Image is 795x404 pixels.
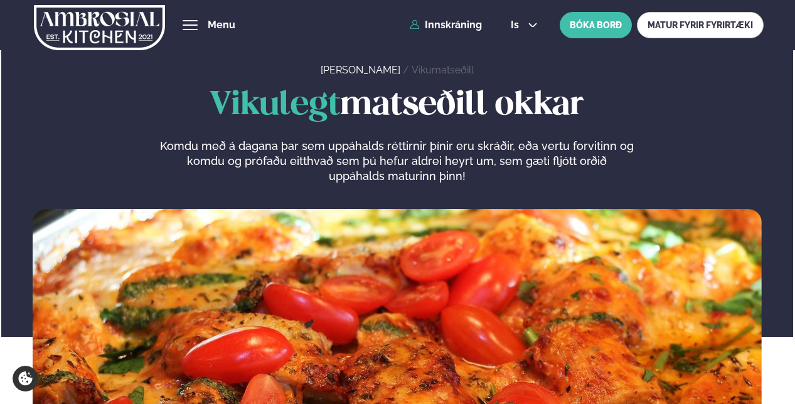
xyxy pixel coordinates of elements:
p: Komdu með á dagana þar sem uppáhalds réttirnir þínir eru skráðir, eða vertu forvitinn og komdu og... [160,139,634,184]
button: is [501,20,548,30]
span: / [403,64,412,76]
a: MATUR FYRIR FYRIRTÆKI [637,12,764,38]
img: logo [34,2,165,53]
button: BÓKA BORÐ [560,12,632,38]
a: Innskráning [410,19,482,31]
h1: matseðill okkar [33,87,762,124]
span: Vikulegt [210,90,340,121]
a: [PERSON_NAME] [321,64,400,76]
button: hamburger [183,18,198,33]
span: is [511,20,523,30]
a: Vikumatseðill [412,64,474,76]
a: Cookie settings [13,366,38,391]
